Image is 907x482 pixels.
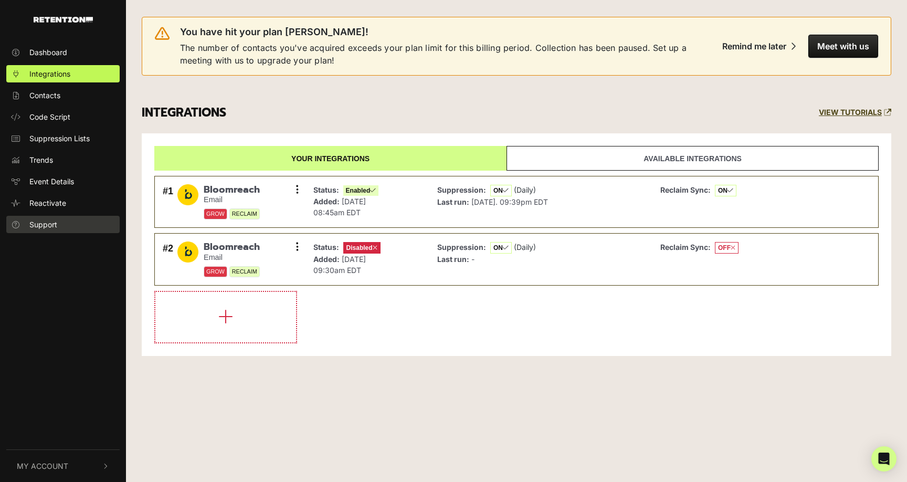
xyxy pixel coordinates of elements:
[6,130,120,147] a: Suppression Lists
[29,68,70,79] span: Integrations
[507,146,879,171] a: Available integrations
[437,243,486,252] strong: Suppression:
[715,242,739,254] span: OFF
[6,216,120,233] a: Support
[29,111,70,122] span: Code Script
[17,460,68,471] span: My Account
[29,133,90,144] span: Suppression Lists
[180,41,705,67] span: The number of contacts you've acquired exceeds your plan limit for this billing period. Collectio...
[29,90,60,101] span: Contacts
[437,185,486,194] strong: Suppression:
[490,185,512,196] span: ON
[6,450,120,482] button: My Account
[343,242,381,254] span: Disabled
[722,41,786,51] div: Remind me later
[6,65,120,82] a: Integrations
[660,185,711,194] strong: Reclaim Sync:
[29,47,67,58] span: Dashboard
[177,184,198,205] img: Bloomreach
[6,87,120,104] a: Contacts
[29,176,74,187] span: Event Details
[514,243,536,252] span: (Daily)
[29,197,66,208] span: Reactivate
[6,151,120,169] a: Trends
[204,253,260,262] small: Email
[471,197,548,206] span: [DATE]. 09:39pm EDT
[313,243,339,252] strong: Status:
[180,26,368,38] span: You have hit your plan [PERSON_NAME]!
[29,154,53,165] span: Trends
[163,242,173,277] div: #2
[6,108,120,125] a: Code Script
[29,219,57,230] span: Support
[871,446,897,471] div: Open Intercom Messenger
[6,194,120,212] a: Reactivate
[715,185,736,196] span: ON
[204,242,260,253] span: Bloomreach
[819,108,891,117] a: VIEW TUTORIALS
[204,266,227,277] span: GROW
[313,255,340,264] strong: Added:
[514,185,536,194] span: (Daily)
[142,106,226,120] h3: INTEGRATIONS
[313,185,339,194] strong: Status:
[437,197,469,206] strong: Last run:
[660,243,711,252] strong: Reclaim Sync:
[163,184,173,220] div: #1
[229,266,260,277] span: RECLAIM
[229,208,260,219] span: RECLAIM
[471,255,474,264] span: -
[204,208,227,219] span: GROW
[808,35,878,58] button: Meet with us
[714,35,804,58] button: Remind me later
[313,197,366,217] span: [DATE] 08:45am EDT
[34,17,93,23] img: Retention.com
[343,185,379,196] span: Enabled
[6,173,120,190] a: Event Details
[313,197,340,206] strong: Added:
[437,255,469,264] strong: Last run:
[154,146,507,171] a: Your integrations
[204,184,260,196] span: Bloomreach
[6,44,120,61] a: Dashboard
[177,242,198,263] img: Bloomreach
[204,195,260,204] small: Email
[490,242,512,254] span: ON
